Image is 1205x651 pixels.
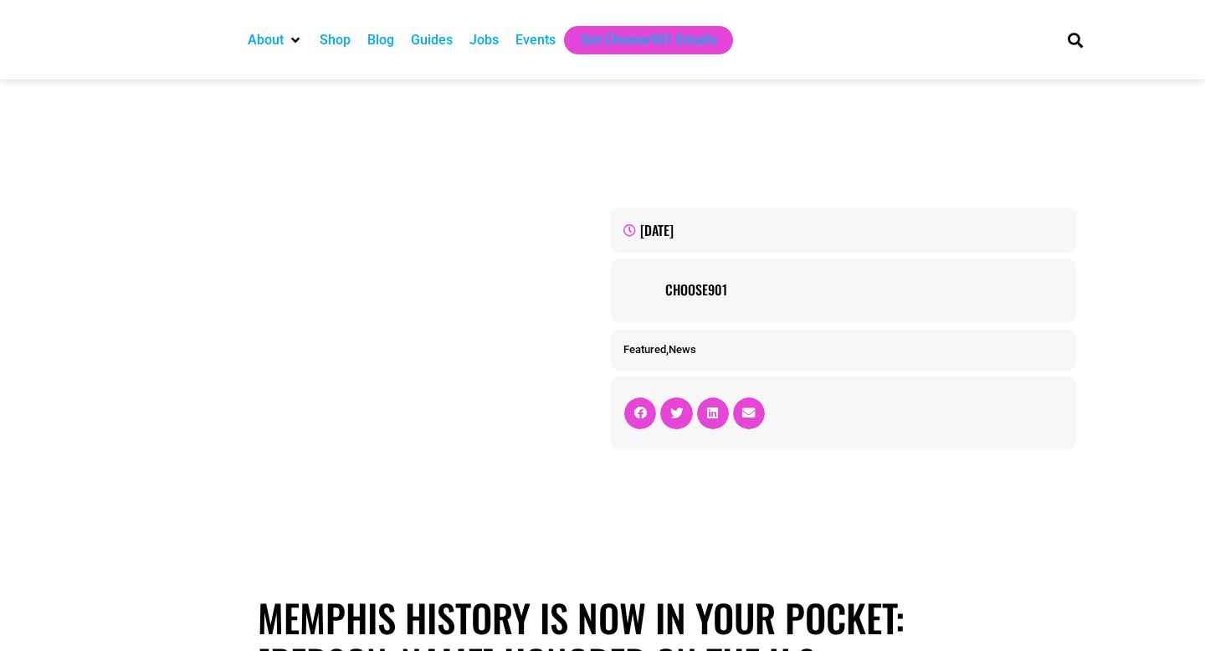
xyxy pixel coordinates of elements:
[624,397,656,429] div: Share on facebook
[367,30,394,50] a: Blog
[623,343,666,356] a: Featured
[320,30,351,50] a: Shop
[129,96,594,561] img: A quarter featuring Ida B. Wells, inscribed with "United States of America," "E Pluribus Unum," a...
[248,30,284,50] a: About
[733,397,765,429] div: Share on email
[669,343,696,356] a: News
[581,30,716,50] a: Get Choose901 Emails
[665,279,1064,300] a: Choose901
[640,220,674,240] time: [DATE]
[623,271,657,305] img: Picture of Choose901
[411,30,453,50] a: Guides
[623,343,696,356] span: ,
[697,397,729,429] div: Share on linkedin
[239,26,311,54] div: About
[1062,26,1090,54] div: Search
[660,397,692,429] div: Share on twitter
[515,30,556,50] a: Events
[239,26,1039,54] nav: Main nav
[469,30,499,50] a: Jobs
